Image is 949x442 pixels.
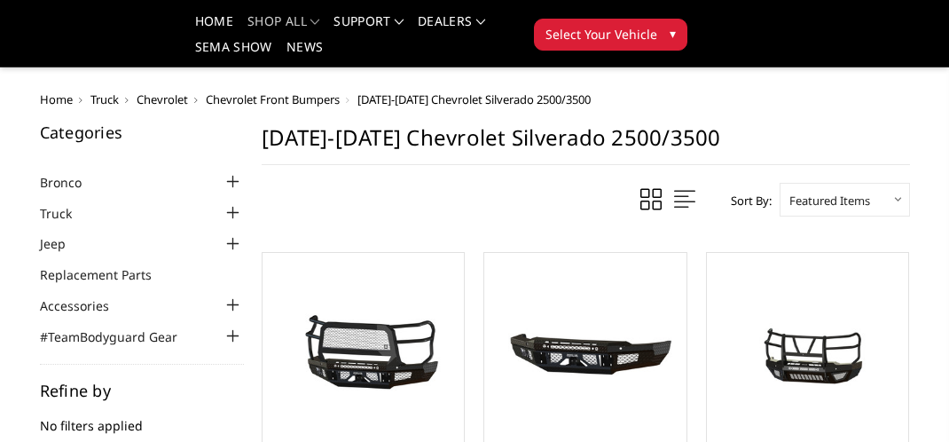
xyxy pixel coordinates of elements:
[40,234,88,253] a: Jeep
[40,383,244,399] h5: Refine by
[90,91,119,107] a: Truck
[195,15,233,41] a: Home
[40,265,174,284] a: Replacement Parts
[721,187,772,214] label: Sort By:
[262,124,910,165] h1: [DATE]-[DATE] Chevrolet Silverado 2500/3500
[137,91,188,107] a: Chevrolet
[40,328,200,346] a: #TeamBodyguard Gear
[357,91,591,107] span: [DATE]-[DATE] Chevrolet Silverado 2500/3500
[40,91,73,107] a: Home
[333,15,404,41] a: Support
[40,296,131,315] a: Accessories
[40,173,104,192] a: Bronco
[489,309,682,399] img: 2024-2025 Chevrolet 2500-3500 - FT Series - Base Front Bumper
[534,19,687,51] button: Select Your Vehicle
[195,41,272,67] a: SEMA Show
[40,124,244,140] h5: Categories
[670,24,676,43] span: ▾
[40,204,94,223] a: Truck
[545,25,657,43] span: Select Your Vehicle
[711,309,905,399] img: 2024-2025 Chevrolet 2500-3500 - T2 Series - Extreme Front Bumper (receiver or winch)
[206,91,340,107] a: Chevrolet Front Bumpers
[286,41,323,67] a: News
[247,15,319,41] a: shop all
[267,309,460,399] img: 2024-2025 Chevrolet 2500-3500 - FT Series - Extreme Front Bumper
[418,15,485,41] a: Dealers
